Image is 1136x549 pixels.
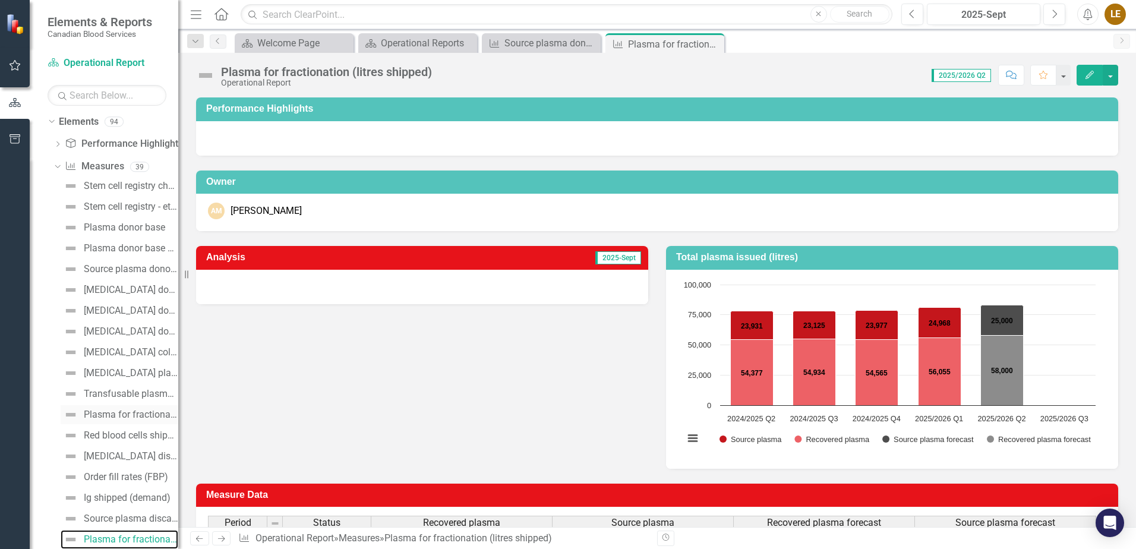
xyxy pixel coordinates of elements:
[731,285,1065,340] g: Source plasma, bar series 1 of 4 with 6 bars.
[84,493,171,503] div: Ig shipped (demand)
[793,311,836,339] path: 2024/2025 Q3, 23,125. Source plasma.
[64,324,78,339] img: Not Defined
[64,387,78,401] img: Not Defined
[84,368,178,378] div: [MEDICAL_DATA] platelet collections
[64,532,78,547] img: Not Defined
[64,366,78,380] img: Not Defined
[707,401,711,410] text: 0
[927,4,1040,25] button: 2025-Sept
[64,304,78,318] img: Not Defined
[221,78,432,87] div: Operational Report
[64,512,78,526] img: Not Defined
[61,447,178,466] a: [MEDICAL_DATA] discard rate
[628,37,721,52] div: Plasma for fractionation (litres shipped)
[504,36,598,51] div: Source plasma donor frequency
[313,518,340,528] span: Status
[208,203,225,219] div: AM
[611,518,674,528] span: Source plasma
[84,409,178,420] div: Plasma for fractionation (litres collected)
[130,162,149,172] div: 39
[981,335,1024,405] path: 2025/2026 Q2, 58,000. Recovered plasma forecast.
[932,69,991,82] span: 2025/2026 Q2
[1105,4,1126,25] button: LE
[977,414,1025,423] text: 2025/2026 Q2
[48,85,166,106] input: Search Below...
[255,532,334,544] a: Operational Report
[61,239,178,258] a: Plasma donor base churn (new, reinstated, lapsed)
[919,307,961,337] path: 2025/2026 Q1, 24,968. Source plasma.
[915,414,963,423] text: 2025/2026 Q1
[361,36,474,51] a: Operational Reports
[919,337,961,405] path: 2025/2026 Q1, 56,055. Recovered plasma.
[803,321,825,330] text: 23,125
[678,279,1106,457] div: Chart. Highcharts interactive chart.
[688,310,711,319] text: 75,000
[853,414,901,423] text: 2024/2025 Q4
[595,251,641,264] span: 2025-Sept
[6,13,27,34] img: ClearPoint Strategy
[741,369,763,377] text: 54,377
[64,241,78,255] img: Not Defined
[48,15,152,29] span: Elements & Reports
[727,414,775,423] text: 2024/2025 Q2
[196,66,215,85] img: Not Defined
[61,218,165,237] a: Plasma donor base
[847,9,872,18] span: Search
[929,319,951,327] text: 24,968
[64,345,78,359] img: Not Defined
[61,530,178,549] a: Plasma for fractionation (litres shipped)
[221,65,432,78] div: Plasma for fractionation (litres shipped)
[64,283,78,297] img: Not Defined
[84,430,178,441] div: Red blood cells shipped (demand)
[61,405,178,424] a: Plasma for fractionation (litres collected)
[731,339,774,405] path: 2024/2025 Q2, 54,377. Recovered plasma.
[767,518,881,528] span: Recovered plasma forecast
[339,532,380,544] a: Measures
[64,491,78,505] img: Not Defined
[61,280,178,299] a: [MEDICAL_DATA] donor base (active donors)
[931,8,1036,22] div: 2025-Sept
[882,435,974,444] button: Show Source plasma forecast
[84,389,178,399] div: Transfusable plasma collections (litres)
[384,532,552,544] div: Plasma for fractionation (litres shipped)
[84,285,178,295] div: [MEDICAL_DATA] donor base (active donors)
[981,305,1024,335] path: 2025/2026 Q2, 25,000. Source plasma forecast.
[1040,414,1088,423] text: 2025/2026 Q3
[61,509,178,528] a: Source plasma discard rate
[270,519,280,528] img: 8DAGhfEEPCf229AAAAAElFTkSuQmCC
[238,532,648,545] div: » »
[84,347,178,358] div: [MEDICAL_DATA] collections
[61,176,178,195] a: Stem cell registry churn
[84,472,168,482] div: Order fill rates (FBP)
[241,4,892,25] input: Search ClearPoint...
[48,56,166,70] a: Operational Report
[61,322,178,341] a: [MEDICAL_DATA] donor frequency
[61,343,178,362] a: [MEDICAL_DATA] collections
[866,321,888,330] text: 23,977
[856,339,898,405] path: 2024/2025 Q4, 54,565. Recovered plasma.
[206,103,1112,114] h3: Performance Highlights
[866,369,888,377] text: 54,565
[64,428,78,443] img: Not Defined
[61,488,171,507] a: Ig shipped (demand)
[206,490,1112,500] h3: Measure Data
[231,204,302,218] div: [PERSON_NAME]
[856,310,898,339] path: 2024/2025 Q4, 23,977. Source plasma.
[61,197,178,216] a: Stem cell registry - ethnic diversity
[48,29,152,39] small: Canadian Blood Services
[65,137,182,151] a: Performance Highlights
[793,339,836,405] path: 2024/2025 Q3, 54,934. Recovered plasma.
[64,200,78,214] img: Not Defined
[225,518,251,528] span: Period
[64,408,78,422] img: Not Defined
[676,252,1112,263] h3: Total plasma issued (litres)
[830,6,889,23] button: Search
[955,518,1055,528] span: Source plasma forecast
[790,414,838,423] text: 2024/2025 Q3
[987,435,1091,444] button: Show Recovered plasma forecast
[991,317,1013,325] text: 25,000
[84,201,178,212] div: Stem cell registry - ethnic diversity
[84,513,178,524] div: Source plasma discard rate
[105,116,124,127] div: 94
